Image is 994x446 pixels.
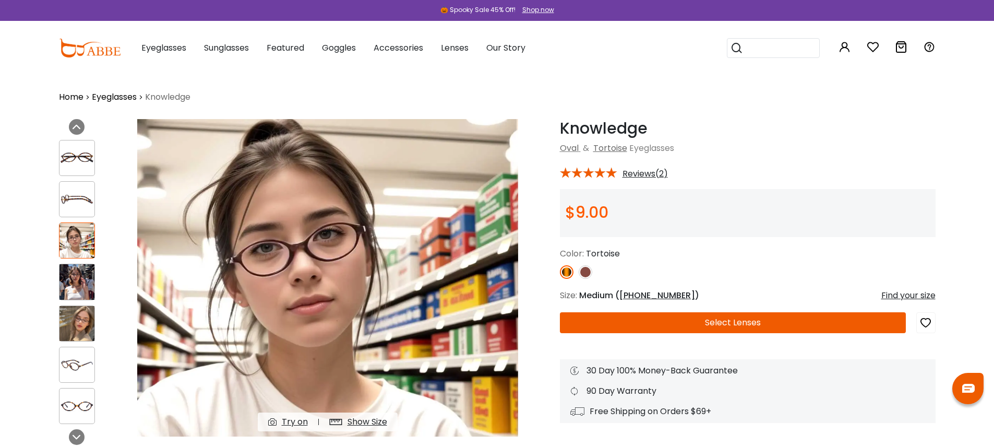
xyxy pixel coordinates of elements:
div: Show Size [348,416,387,428]
h1: Knowledge [560,119,936,138]
a: Shop now [517,5,554,14]
a: Oval [560,142,579,154]
div: 🎃 Spooky Sale 45% Off! [440,5,516,15]
img: Knowledge Tortoise Acetate Eyeglasses , UniversalBridgeFit Frames from ABBE Glasses [59,264,94,299]
span: Medium ( ) [579,289,699,301]
button: Select Lenses [560,312,906,333]
img: Knowledge Tortoise Acetate Eyeglasses , UniversalBridgeFit Frames from ABBE Glasses [59,306,94,341]
img: Knowledge Tortoise Acetate Eyeglasses , UniversalBridgeFit Frames from ABBE Glasses [59,149,94,167]
a: Tortoise [593,142,627,154]
span: Sunglasses [204,42,249,54]
div: Shop now [522,5,554,15]
span: Our Story [486,42,525,54]
a: Eyeglasses [92,91,137,103]
span: Accessories [374,42,423,54]
img: Knowledge Tortoise Acetate Eyeglasses , UniversalBridgeFit Frames from ABBE Glasses [59,223,94,258]
img: Knowledge Tortoise Acetate Eyeglasses , UniversalBridgeFit Frames from ABBE Glasses [59,397,94,415]
div: Free Shipping on Orders $69+ [570,405,925,418]
span: Knowledge [145,91,190,103]
span: Reviews(2) [622,169,668,179]
span: Color: [560,248,584,260]
img: Knowledge Tortoise Acetate Eyeglasses , UniversalBridgeFit Frames from ABBE Glasses [59,356,94,374]
span: Size: [560,289,577,301]
a: Home [59,91,83,103]
span: Lenses [441,42,469,54]
span: Featured [267,42,304,54]
span: & [581,142,591,154]
span: Goggles [322,42,356,54]
span: $9.00 [565,201,608,224]
img: Knowledge Tortoise Acetate Eyeglasses , UniversalBridgeFit Frames from ABBE Glasses [137,119,518,437]
img: abbeglasses.com [59,39,121,57]
span: Tortoise [586,248,620,260]
img: chat [962,384,975,393]
div: 90 Day Warranty [570,385,925,397]
img: Knowledge Tortoise Acetate Eyeglasses , UniversalBridgeFit Frames from ABBE Glasses [59,191,94,208]
div: 30 Day 100% Money-Back Guarantee [570,365,925,377]
div: Try on [282,416,308,428]
span: Eyeglasses [629,142,674,154]
span: Eyeglasses [141,42,186,54]
div: Find your size [881,289,936,302]
span: [PHONE_NUMBER] [619,289,695,301]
